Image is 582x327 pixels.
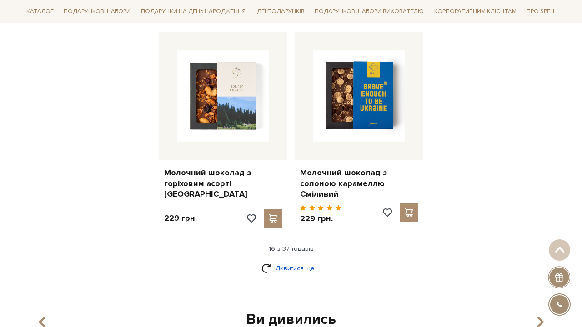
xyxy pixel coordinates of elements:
a: Ідеї подарунків [252,5,308,19]
a: Дивитися ще [261,260,321,276]
a: Подарунки на День народження [137,5,249,19]
a: Корпоративним клієнтам [431,4,520,19]
a: Про Spell [523,5,559,19]
img: Молочний шоколад з горіховим асорті Україна [177,50,269,142]
a: Молочний шоколад з горіховим асорті [GEOGRAPHIC_DATA] [164,168,282,199]
p: 229 грн. [164,213,197,223]
p: 229 грн. [300,213,341,224]
a: Подарункові набори вихователю [311,4,427,19]
div: 16 з 37 товарів [19,245,563,253]
a: Молочний шоколад з солоною карамеллю Сміливий [300,168,418,199]
a: Подарункові набори [60,5,134,19]
a: Каталог [23,5,57,19]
